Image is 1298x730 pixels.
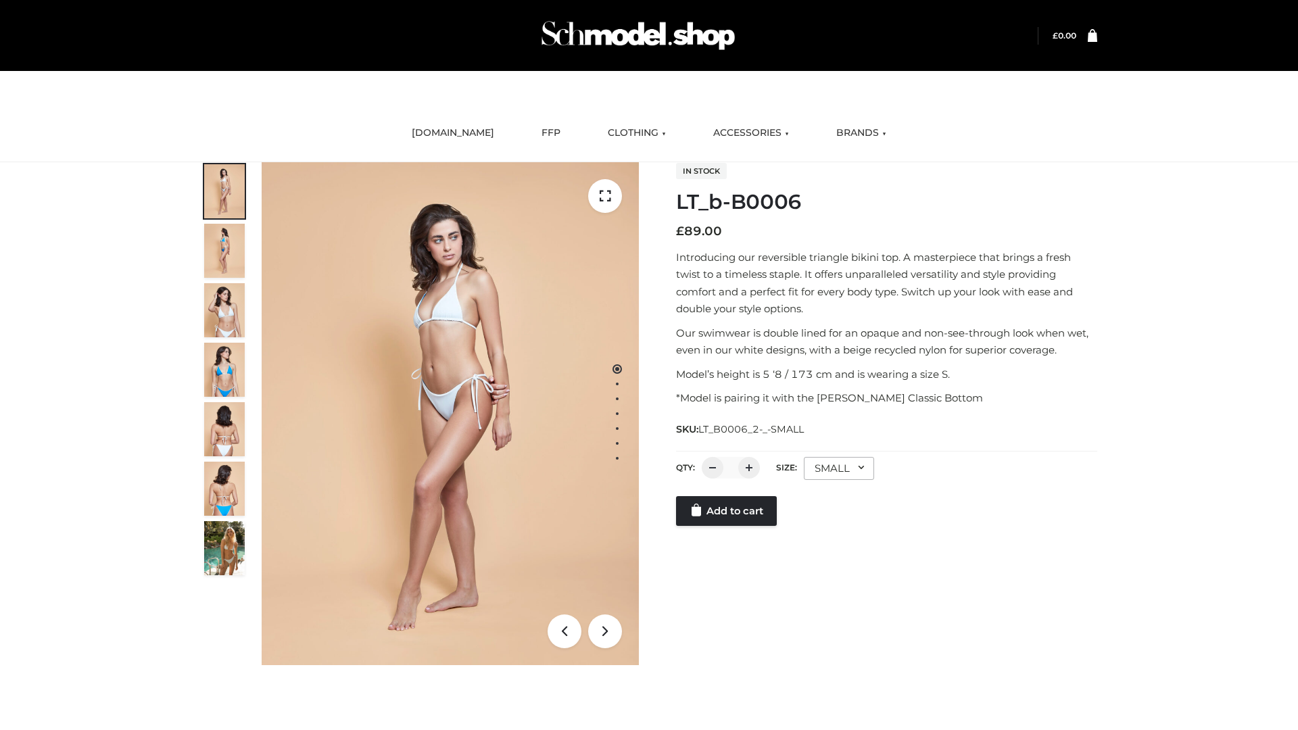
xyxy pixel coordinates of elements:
a: Add to cart [676,496,777,526]
img: ArielClassicBikiniTop_CloudNine_AzureSky_OW114ECO_8-scaled.jpg [204,462,245,516]
label: Size: [776,462,797,472]
a: CLOTHING [598,118,676,148]
img: Schmodel Admin 964 [537,9,740,62]
img: ArielClassicBikiniTop_CloudNine_AzureSky_OW114ECO_2-scaled.jpg [204,224,245,278]
label: QTY: [676,462,695,472]
a: BRANDS [826,118,896,148]
img: ArielClassicBikiniTop_CloudNine_AzureSky_OW114ECO_3-scaled.jpg [204,283,245,337]
a: FFP [531,118,571,148]
a: £0.00 [1053,30,1076,41]
span: LT_B0006_2-_-SMALL [698,423,804,435]
img: Arieltop_CloudNine_AzureSky2.jpg [204,521,245,575]
span: £ [676,224,684,239]
div: SMALL [804,457,874,480]
img: ArielClassicBikiniTop_CloudNine_AzureSky_OW114ECO_1 [262,162,639,665]
img: ArielClassicBikiniTop_CloudNine_AzureSky_OW114ECO_7-scaled.jpg [204,402,245,456]
p: Our swimwear is double lined for an opaque and non-see-through look when wet, even in our white d... [676,324,1097,359]
img: ArielClassicBikiniTop_CloudNine_AzureSky_OW114ECO_1-scaled.jpg [204,164,245,218]
h1: LT_b-B0006 [676,190,1097,214]
bdi: 0.00 [1053,30,1076,41]
bdi: 89.00 [676,224,722,239]
span: In stock [676,163,727,179]
p: *Model is pairing it with the [PERSON_NAME] Classic Bottom [676,389,1097,407]
span: SKU: [676,421,805,437]
p: Model’s height is 5 ‘8 / 173 cm and is wearing a size S. [676,366,1097,383]
span: £ [1053,30,1058,41]
a: [DOMAIN_NAME] [402,118,504,148]
img: ArielClassicBikiniTop_CloudNine_AzureSky_OW114ECO_4-scaled.jpg [204,343,245,397]
p: Introducing our reversible triangle bikini top. A masterpiece that brings a fresh twist to a time... [676,249,1097,318]
a: ACCESSORIES [703,118,799,148]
